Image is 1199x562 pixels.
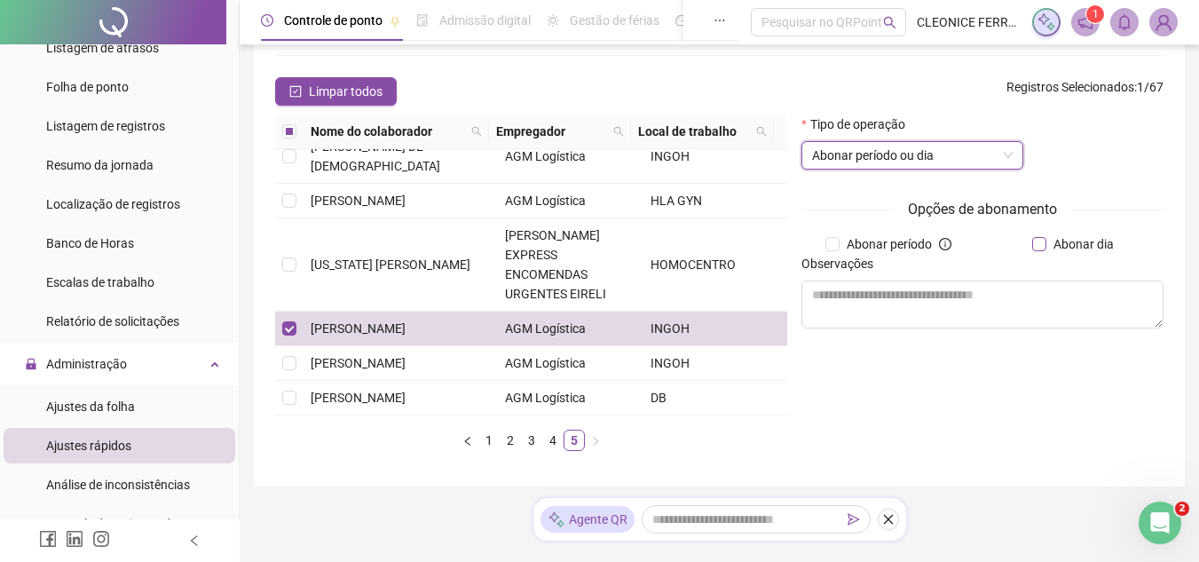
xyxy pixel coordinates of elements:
span: Abonar período ou dia [812,142,1013,169]
span: bell [1116,14,1132,30]
span: Registros Selecionados [1006,80,1134,94]
span: AGM Logística [505,321,586,336]
span: search [883,16,896,29]
span: dashboard [675,14,688,27]
li: 5 [564,430,585,451]
span: Listagem de atrasos [46,41,159,55]
span: instagram [92,530,110,548]
button: right [585,430,606,451]
span: AGM Logística [505,194,586,208]
span: left [188,534,201,547]
div: Agente QR [540,506,635,533]
span: send [848,513,860,526]
span: Limpar todos [309,82,383,101]
span: left [462,436,473,447]
li: Próxima página [585,430,606,451]
span: file-done [416,14,429,27]
span: [PERSON_NAME] EXPRESS ENCOMENDAS URGENTES EIRELI [505,228,606,301]
span: notification [1077,14,1093,30]
span: Ajustes da folha [46,400,135,414]
span: facebook [39,530,57,548]
span: Relatório de solicitações [46,314,179,328]
a: 2 [501,431,520,450]
img: sparkle-icon.fc2bf0ac1784a2077858766a79e2daf3.svg [1037,12,1056,32]
span: Análise de inconsistências [46,478,190,492]
sup: 1 [1086,5,1104,23]
span: Nome do colaborador [311,122,464,141]
label: Observações [801,254,885,273]
span: Localização de registros [46,197,180,211]
span: pushpin [390,16,400,27]
span: Resumo da jornada [46,158,154,172]
a: 5 [564,431,584,450]
span: INGOH [651,321,690,336]
img: 35994 [1150,9,1177,36]
span: Local de trabalho [638,122,749,141]
span: Administração [46,357,127,371]
span: clock-circle [261,14,273,27]
span: Abonar dia [1046,234,1121,254]
li: 3 [521,430,542,451]
span: : 1 / 67 [1006,77,1164,106]
span: HOMOCENTRO [651,257,736,272]
button: left [457,430,478,451]
a: 3 [522,431,541,450]
span: [PERSON_NAME] [311,321,406,336]
span: [US_STATE] [PERSON_NAME] [311,257,470,272]
span: check-square [289,85,302,98]
span: lock [25,358,37,370]
span: 2 [1175,502,1189,516]
span: Folha de ponto [46,80,129,94]
span: AGM Logística [505,391,586,405]
span: Listagem de registros [46,119,165,133]
button: Limpar todos [275,77,397,106]
li: 4 [542,430,564,451]
span: info-circle [939,238,951,250]
span: AGM Logística [505,356,586,370]
span: [PERSON_NAME] [311,194,406,208]
span: Empregador [496,122,607,141]
span: search [756,126,767,137]
li: 2 [500,430,521,451]
span: sun [547,14,559,27]
span: Controle de registros de ponto [46,517,212,531]
span: [PERSON_NAME] [311,391,406,405]
span: Abonar período [840,234,939,254]
label: Tipo de operação [801,115,916,134]
span: Controle de ponto [284,13,383,28]
span: search [753,118,770,145]
a: 4 [543,431,563,450]
span: Opções de abonamento [894,198,1071,220]
span: INGOH [651,149,690,163]
span: CLEONICE FERREIRA DE - AGM LOG [917,12,1022,32]
img: sparkle-icon.fc2bf0ac1784a2077858766a79e2daf3.svg [548,511,565,529]
span: search [471,126,482,137]
span: HLA GYN [651,194,702,208]
span: right [590,436,601,447]
span: ellipsis [714,14,726,27]
span: Gestão de férias [570,13,659,28]
span: INGOH [651,356,690,370]
iframe: Intercom live chat [1139,502,1181,544]
span: DB [651,391,667,405]
span: 1 [1093,8,1099,20]
span: linkedin [66,530,83,548]
span: search [613,126,624,137]
li: 1 [478,430,500,451]
span: Banco de Horas [46,236,134,250]
span: search [610,118,627,145]
span: Ajustes rápidos [46,439,131,453]
span: close [882,513,895,526]
span: AGM Logística [505,149,586,163]
a: 1 [479,431,499,450]
span: search [468,118,485,145]
li: Página anterior [457,430,478,451]
span: [PERSON_NAME] [311,356,406,370]
span: Escalas de trabalho [46,275,154,289]
span: Admissão digital [439,13,531,28]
